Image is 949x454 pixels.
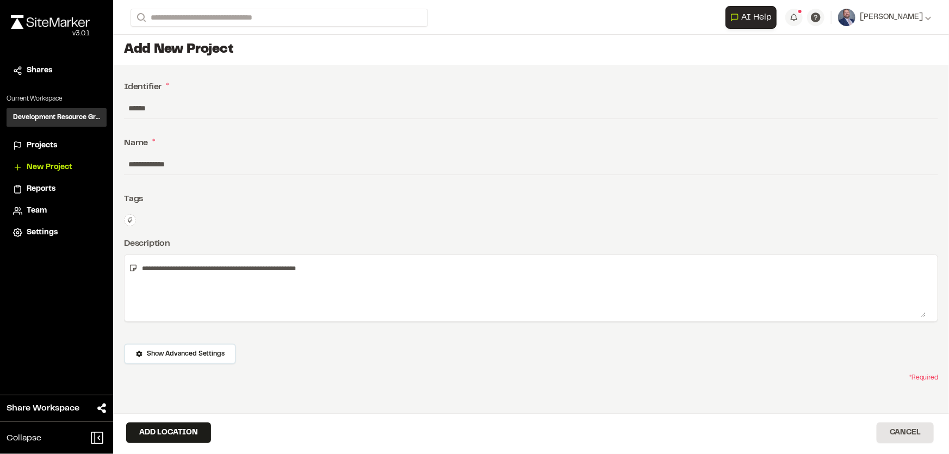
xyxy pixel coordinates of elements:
div: Name [124,136,938,150]
button: Search [131,9,150,27]
h1: Add New Project [124,41,938,59]
span: Reports [27,183,55,195]
button: [PERSON_NAME] [838,9,932,26]
span: Show Advanced Settings [147,349,224,359]
span: Collapse [7,432,41,445]
a: Settings [13,227,100,239]
button: Cancel [877,422,934,443]
span: Share Workspace [7,402,79,415]
button: Open AI Assistant [725,6,777,29]
a: Reports [13,183,100,195]
button: Edit Tags [124,214,136,226]
button: Add Location [126,422,211,443]
div: Description [124,237,938,250]
a: Projects [13,140,100,152]
p: Current Workspace [7,94,107,104]
a: New Project [13,161,100,173]
span: New Project [27,161,72,173]
span: Settings [27,227,58,239]
div: Identifier [124,80,938,94]
img: User [838,9,855,26]
span: * Required [909,373,938,383]
span: Shares [27,65,52,77]
a: Team [13,205,100,217]
img: rebrand.png [11,15,90,29]
h3: Development Resource Group [13,113,100,122]
span: [PERSON_NAME] [860,11,923,23]
div: Oh geez...please don't... [11,29,90,39]
button: Show Advanced Settings [124,344,236,364]
div: Open AI Assistant [725,6,781,29]
span: Team [27,205,47,217]
div: Tags [124,192,938,206]
span: AI Help [741,11,772,24]
a: Shares [13,65,100,77]
span: Projects [27,140,57,152]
